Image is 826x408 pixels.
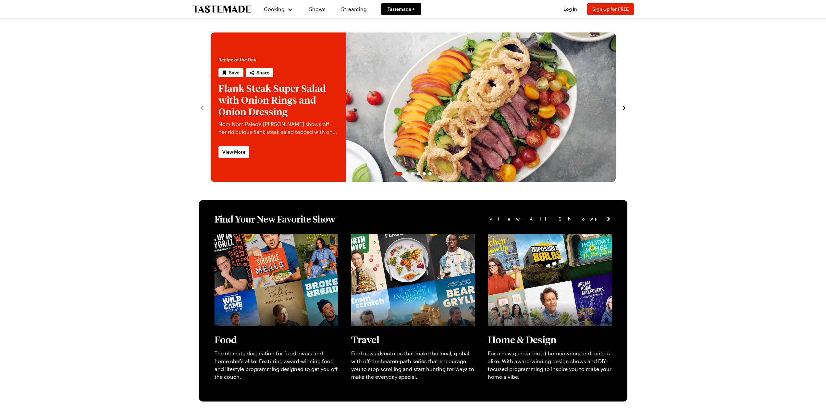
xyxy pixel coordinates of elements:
div: 1 / 6 [211,32,616,182]
a: View full content for [object Object] [488,235,576,241]
span: Save [229,70,240,76]
span: Go to slide 4 [417,172,420,175]
span: Go to slide 5 [423,172,426,175]
a: View full content for [object Object] [351,235,440,241]
a: View All Shows [489,215,612,223]
button: navigate to next item [621,103,627,111]
a: Tastemade + [381,3,421,15]
span: Go to slide 2 [405,172,408,175]
button: Save recipe [218,68,243,77]
span: View More [222,149,245,155]
span: Tastemade + [388,6,415,12]
button: Log In [557,6,583,12]
span: Share [256,70,269,76]
span: Sign Up for FREE [592,6,629,12]
span: Cooking [264,6,285,12]
span: Log In [563,6,577,12]
a: View full content for [object Object] [215,235,303,241]
button: Sign Up for FREE [587,3,634,15]
button: navigate to previous item [199,103,205,111]
span: Go to slide 1 [394,172,402,175]
a: To Tastemade Home Page [192,6,251,13]
button: Share [246,68,273,77]
a: View More [218,146,249,158]
h1: Find Your New Favorite Show [215,213,335,225]
span: Go to slide 3 [411,172,414,175]
span: View All Shows [489,215,604,223]
span: Go to slide 6 [428,172,432,175]
button: Cooking [264,1,293,17]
